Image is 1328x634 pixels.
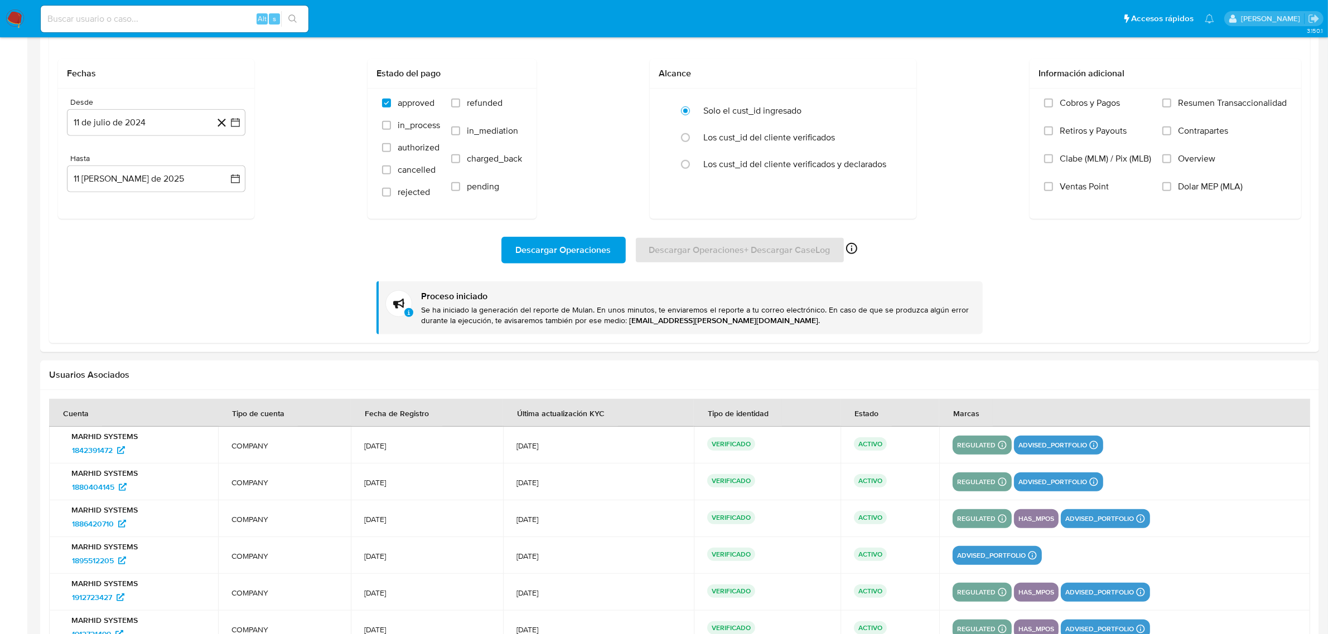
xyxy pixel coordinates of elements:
[1308,13,1320,25] a: Salir
[1307,26,1322,35] span: 3.150.1
[41,12,308,26] input: Buscar usuario o caso...
[49,369,1310,381] h2: Usuarios Asociados
[1131,13,1194,25] span: Accesos rápidos
[273,13,276,24] span: s
[258,13,267,24] span: Alt
[281,11,304,27] button: search-icon
[1241,13,1304,24] p: marianathalie.grajeda@mercadolibre.com.mx
[1205,14,1214,23] a: Notificaciones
